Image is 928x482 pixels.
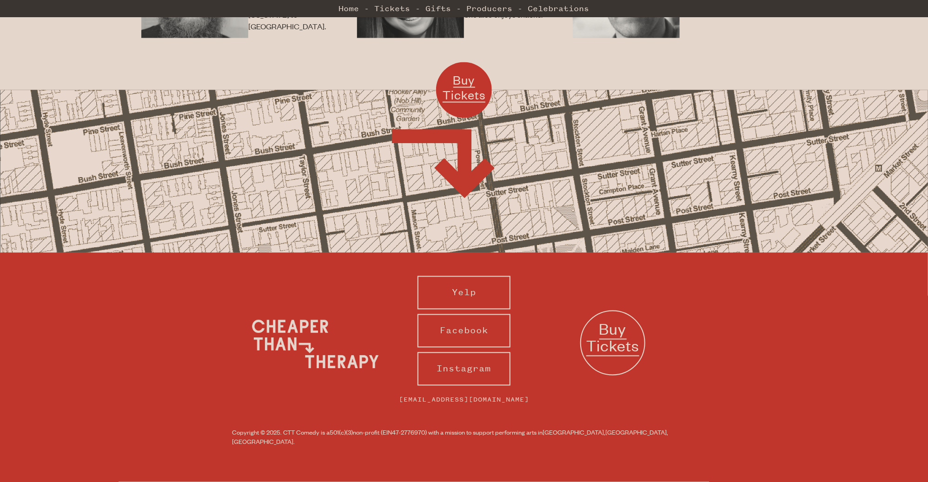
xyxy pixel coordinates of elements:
a: Yelp [418,276,510,310]
small: Copyright © 2025. CTT Comedy is a non-profit (EIN 2776970) with a mission to support performing a... [232,428,696,447]
span: 47- [392,428,401,437]
span: [GEOGRAPHIC_DATA], [543,428,605,437]
span: Buy Tickets [443,72,485,102]
a: Buy Tickets [436,62,492,118]
img: Cheaper Than Therapy [245,309,385,379]
a: Buy Tickets [580,310,645,376]
a: [EMAIL_ADDRESS][DOMAIN_NAME] [390,390,538,409]
span: Buy Tickets [586,319,639,357]
a: Facebook [418,314,510,348]
span: 501(c)(3) [330,428,353,437]
a: Instagram [418,352,510,386]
